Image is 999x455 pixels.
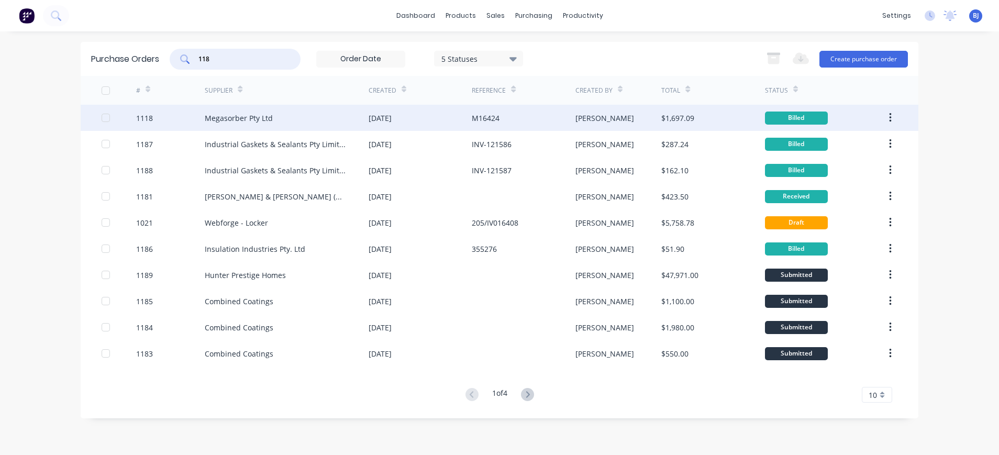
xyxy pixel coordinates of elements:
[765,242,828,256] div: Billed
[661,296,694,307] div: $1,100.00
[472,113,500,124] div: M16424
[440,8,481,24] div: products
[369,322,392,333] div: [DATE]
[205,113,273,124] div: Megasorber Pty Ltd
[136,243,153,254] div: 1186
[136,113,153,124] div: 1118
[19,8,35,24] img: Factory
[136,86,140,95] div: #
[205,296,273,307] div: Combined Coatings
[661,322,694,333] div: $1,980.00
[661,86,680,95] div: Total
[136,139,153,150] div: 1187
[91,53,159,65] div: Purchase Orders
[575,139,634,150] div: [PERSON_NAME]
[136,270,153,281] div: 1189
[575,243,634,254] div: [PERSON_NAME]
[575,348,634,359] div: [PERSON_NAME]
[575,217,634,228] div: [PERSON_NAME]
[575,270,634,281] div: [PERSON_NAME]
[575,322,634,333] div: [PERSON_NAME]
[472,217,518,228] div: 205/IV016408
[472,243,497,254] div: 355276
[765,164,828,177] div: Billed
[492,387,507,403] div: 1 of 4
[369,139,392,150] div: [DATE]
[765,269,828,282] div: Submitted
[661,165,689,176] div: $162.10
[661,348,689,359] div: $550.00
[369,296,392,307] div: [DATE]
[973,11,979,20] span: BJ
[369,243,392,254] div: [DATE]
[661,270,698,281] div: $47,971.00
[877,8,916,24] div: settings
[369,165,392,176] div: [DATE]
[510,8,558,24] div: purchasing
[369,348,392,359] div: [DATE]
[661,113,694,124] div: $1,697.09
[472,139,512,150] div: INV-121586
[765,216,828,229] div: Draft
[391,8,440,24] a: dashboard
[575,191,634,202] div: [PERSON_NAME]
[661,191,689,202] div: $423.50
[765,347,828,360] div: Submitted
[369,86,396,95] div: Created
[369,217,392,228] div: [DATE]
[136,165,153,176] div: 1188
[136,322,153,333] div: 1184
[136,348,153,359] div: 1183
[765,295,828,308] div: Submitted
[205,139,348,150] div: Industrial Gaskets & Sealants Pty Limited
[819,51,908,68] button: Create purchase order
[765,86,788,95] div: Status
[205,165,348,176] div: Industrial Gaskets & Sealants Pty Limited
[481,8,510,24] div: sales
[765,190,828,203] div: Received
[765,112,828,125] div: Billed
[369,270,392,281] div: [DATE]
[205,191,348,202] div: [PERSON_NAME] & [PERSON_NAME] (N’CLE) Pty Ltd
[575,296,634,307] div: [PERSON_NAME]
[558,8,608,24] div: productivity
[369,113,392,124] div: [DATE]
[317,51,405,67] input: Order Date
[136,296,153,307] div: 1185
[197,54,284,64] input: Search purchase orders...
[575,165,634,176] div: [PERSON_NAME]
[661,139,689,150] div: $287.24
[205,270,286,281] div: Hunter Prestige Homes
[369,191,392,202] div: [DATE]
[205,348,273,359] div: Combined Coatings
[575,86,613,95] div: Created By
[575,113,634,124] div: [PERSON_NAME]
[869,390,877,401] span: 10
[205,322,273,333] div: Combined Coatings
[205,86,232,95] div: Supplier
[765,321,828,334] div: Submitted
[441,53,516,64] div: 5 Statuses
[136,191,153,202] div: 1181
[136,217,153,228] div: 1021
[472,165,512,176] div: INV-121587
[472,86,506,95] div: Reference
[661,243,684,254] div: $51.90
[205,217,268,228] div: Webforge - Locker
[765,138,828,151] div: Billed
[661,217,694,228] div: $5,758.78
[205,243,305,254] div: Insulation Industries Pty. Ltd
